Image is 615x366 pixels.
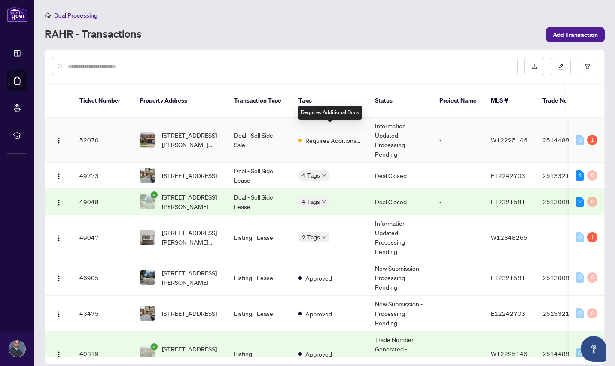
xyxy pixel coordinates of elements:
[576,308,584,318] div: 0
[305,136,361,145] span: Requires Additional Docs
[52,347,66,360] button: Logo
[55,311,62,318] img: Logo
[140,194,155,209] img: thumbnail-img
[302,197,320,206] span: 4 Tags
[55,235,62,242] img: Logo
[587,135,597,145] div: 1
[140,168,155,183] img: thumbnail-img
[368,189,432,215] td: Deal Closed
[302,170,320,180] span: 4 Tags
[55,351,62,358] img: Logo
[73,215,133,260] td: 49047
[55,199,62,206] img: Logo
[298,106,362,120] div: Requires Additional Docs
[368,84,432,118] th: Status
[432,84,484,118] th: Project Name
[9,341,25,357] img: Profile Icon
[55,137,62,144] img: Logo
[432,260,484,296] td: -
[162,268,220,287] span: [STREET_ADDRESS][PERSON_NAME]
[491,350,527,357] span: W12225146
[576,135,584,145] div: 0
[491,136,527,144] span: W12225146
[140,230,155,245] img: thumbnail-img
[581,336,606,362] button: Open asap
[558,64,564,70] span: edit
[491,198,525,206] span: E12321581
[587,232,597,242] div: 1
[432,163,484,189] td: -
[162,344,220,363] span: [STREET_ADDRESS][PERSON_NAME][PERSON_NAME]
[227,215,292,260] td: Listing - Lease
[52,133,66,147] button: Logo
[73,189,133,215] td: 49048
[585,64,591,70] span: filter
[368,215,432,260] td: Information Updated - Processing Pending
[55,173,62,180] img: Logo
[73,84,133,118] th: Ticket Number
[587,170,597,181] div: 0
[524,57,544,76] button: download
[227,118,292,163] td: Deal - Sell Side Sale
[322,235,326,239] span: down
[227,189,292,215] td: Deal - Sell Side Lease
[553,28,598,42] span: Add Transaction
[140,133,155,147] img: thumbnail-img
[133,84,227,118] th: Property Address
[491,233,527,241] span: W12348265
[54,12,97,19] span: Deal Processing
[536,118,596,163] td: 2514488
[587,308,597,318] div: 0
[302,232,320,242] span: 2 Tags
[73,118,133,163] td: 52070
[536,84,596,118] th: Trade Number
[576,197,584,207] div: 2
[227,260,292,296] td: Listing - Lease
[368,296,432,331] td: New Submission - Processing Pending
[7,6,27,22] img: logo
[55,275,62,282] img: Logo
[162,309,217,318] span: [STREET_ADDRESS]
[151,191,158,198] span: check-circle
[151,343,158,350] span: check-circle
[52,195,66,209] button: Logo
[52,230,66,244] button: Logo
[227,84,292,118] th: Transaction Type
[432,189,484,215] td: -
[227,296,292,331] td: Listing - Lease
[162,171,217,180] span: [STREET_ADDRESS]
[576,348,584,359] div: 0
[305,309,332,318] span: Approved
[576,170,584,181] div: 1
[536,296,596,331] td: 2513321
[52,306,66,320] button: Logo
[491,274,525,281] span: E12321581
[162,130,220,149] span: [STREET_ADDRESS][PERSON_NAME][PERSON_NAME]
[491,309,525,317] span: E12242703
[305,273,332,283] span: Approved
[227,163,292,189] td: Deal - Sell Side Lease
[546,27,605,42] button: Add Transaction
[578,57,597,76] button: filter
[45,27,142,42] a: RAHR - Transactions
[536,163,596,189] td: 2513321
[140,346,155,361] img: thumbnail-img
[140,270,155,285] img: thumbnail-img
[368,118,432,163] td: Information Updated - Processing Pending
[551,57,571,76] button: edit
[45,12,51,18] span: home
[162,192,220,211] span: [STREET_ADDRESS][PERSON_NAME]
[162,228,220,247] span: [STREET_ADDRESS][PERSON_NAME][PERSON_NAME]
[292,84,368,118] th: Tags
[73,296,133,331] td: 43475
[536,215,596,260] td: -
[576,232,584,242] div: 0
[322,200,326,204] span: down
[305,349,332,359] span: Approved
[432,215,484,260] td: -
[587,272,597,283] div: 0
[484,84,536,118] th: MLS #
[73,163,133,189] td: 49773
[368,163,432,189] td: Deal Closed
[531,64,537,70] span: download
